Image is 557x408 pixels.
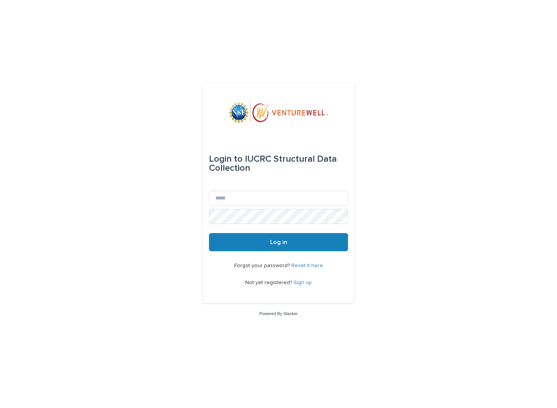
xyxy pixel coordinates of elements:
img: mWhVGmOKROS2pZaMU8FQ [229,102,328,124]
a: Sign up [294,280,312,285]
a: Powered By Stacker [259,311,297,316]
button: Log in [209,233,348,251]
span: Login to [209,155,243,164]
span: Forgot your password? [234,263,291,268]
a: Reset it here [291,263,323,268]
span: Not yet registered? [245,280,294,285]
div: IUCRC Structural Data Collection [209,148,348,179]
span: Log in [270,239,287,245]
